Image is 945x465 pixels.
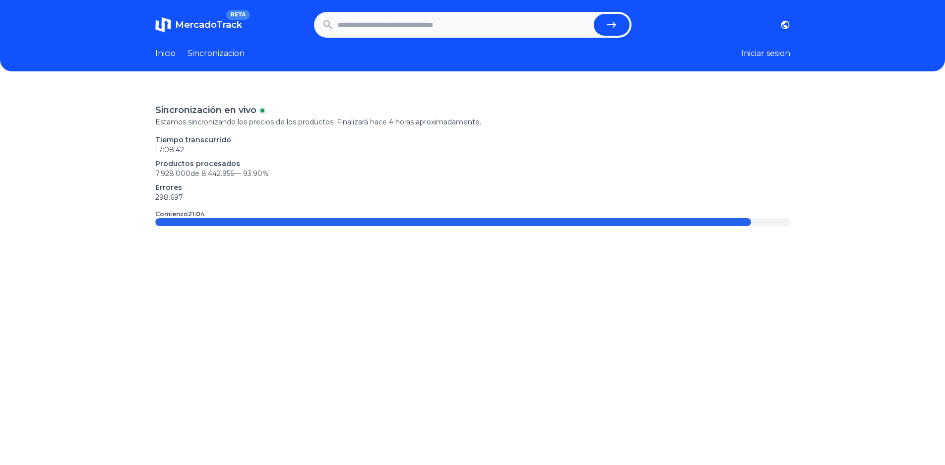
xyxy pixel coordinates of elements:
a: Inicio [155,48,176,59]
p: Errores [155,182,790,192]
p: Estamos sincronizando los precios de los productos. Finalizará hace 4 horas aproximadamente. [155,117,790,127]
a: Sincronizacion [188,48,245,59]
p: Comienzo [155,210,204,218]
span: 93.90 % [243,169,269,178]
p: Tiempo transcurrido [155,135,790,145]
a: MercadoTrackBETA [155,17,242,33]
time: 17:08:42 [155,145,184,154]
p: 7.928.000 de 8.442.956 — [155,169,790,178]
button: Iniciar sesion [741,48,790,59]
img: MercadoTrack [155,17,171,33]
span: BETA [226,10,250,20]
p: Sincronización en vivo [155,103,256,117]
p: Productos procesados [155,159,790,169]
span: MercadoTrack [175,19,242,30]
p: 298.697 [155,192,790,202]
time: 21:04 [188,210,204,218]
